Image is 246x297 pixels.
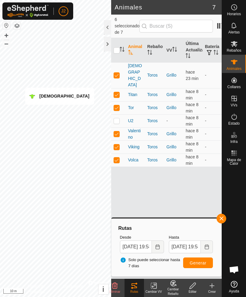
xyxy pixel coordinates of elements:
[166,92,176,97] a: Grillo
[227,85,241,89] span: Collares
[147,118,162,124] div: Toros
[128,144,140,150] span: Viking
[145,38,164,63] th: Rebaño
[203,101,222,114] td: -
[186,89,198,100] span: 20 sept 2025, 19:50
[3,32,10,39] button: +
[120,257,183,269] span: Solo puede seleccionar hasta 7 días
[128,51,133,56] p-sorticon: Activar para ordenar
[126,38,145,63] th: Animal
[225,261,243,279] div: Chat abierto
[166,144,176,149] a: Grillo
[128,63,142,88] span: [DEMOGRAPHIC_DATA]
[128,157,138,163] span: Volca
[120,48,125,53] p-sorticon: Activar para ordenar
[202,289,222,294] div: Crear
[125,289,144,294] div: Rutas
[203,127,222,140] td: -
[163,287,183,296] div: Cambiar Rebaño
[7,5,49,17] img: Logo Gallagher
[144,289,163,294] div: Cambiar VV
[109,290,120,293] span: Eliminar
[147,144,162,150] div: Toros
[152,240,164,253] button: Choose Date
[183,257,213,268] button: Generar
[203,114,222,127] td: -
[228,30,240,34] span: Alertas
[118,225,216,232] div: Rutas
[231,103,237,107] span: VVs
[120,234,164,240] label: Desde
[115,4,212,11] h2: Animales
[186,54,190,59] p-sorticon: Activar para ordenar
[228,122,240,125] span: Estado
[3,40,10,47] button: –
[203,62,222,88] td: -
[61,8,66,14] span: J2
[166,131,176,136] a: Grillo
[183,38,202,63] th: Última Actualización
[147,157,162,163] div: Toros
[186,102,198,113] span: 20 sept 2025, 19:50
[128,92,138,98] span: Titan
[203,88,222,101] td: -
[227,49,241,52] span: Rebaños
[227,67,241,71] span: Animales
[147,72,162,78] div: Toros
[166,157,176,162] a: Grillo
[203,154,222,167] td: -
[63,284,83,295] a: Contáctenos
[169,234,213,240] label: Hasta
[166,105,176,110] a: Grillo
[98,284,108,294] button: i
[230,140,237,143] span: Infra
[172,48,177,53] p-sorticon: Activar para ordenar
[212,3,216,12] span: 7
[115,16,140,36] span: 6 seleccionado de 7
[190,261,207,265] span: Generar
[147,51,152,56] p-sorticon: Activar para ordenar
[214,51,218,56] p-sorticon: Activar para ordenar
[186,70,198,81] span: 20 sept 2025, 19:35
[164,38,183,63] th: VV
[222,278,246,295] a: Ayuda
[166,118,168,123] app-display-virtual-paddock-transition: -
[128,128,142,140] span: Valentino
[203,140,222,154] td: -
[128,118,134,124] span: U2
[201,240,213,253] button: Choose Date
[166,73,176,78] a: Grillo
[227,12,241,16] span: Horarios
[147,131,162,137] div: Toros
[13,22,21,29] button: Capas del Mapa
[3,22,10,29] button: Restablecer Mapa
[28,284,55,295] a: Política de Privacidad
[224,158,244,165] span: Mapa de Calor
[102,285,104,293] span: i
[39,94,89,98] span: [DEMOGRAPHIC_DATA]
[203,38,222,63] th: Batería
[186,154,198,166] span: 20 sept 2025, 19:50
[186,141,198,153] span: 20 sept 2025, 19:50
[147,92,162,98] div: Toros
[147,105,162,111] div: Toros
[186,115,198,126] span: 20 sept 2025, 19:50
[139,20,213,33] input: Buscar (S)
[183,289,202,294] div: Editar
[229,289,239,293] span: Ayuda
[128,105,134,111] span: Tor
[186,128,198,140] span: 20 sept 2025, 19:50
